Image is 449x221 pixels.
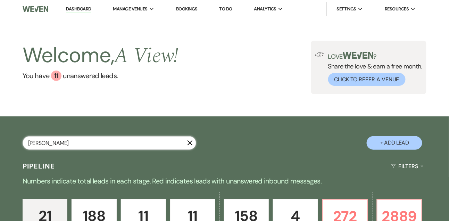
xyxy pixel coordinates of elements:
[23,41,178,71] h2: Welcome,
[385,6,409,13] span: Resources
[113,6,148,13] span: Manage Venues
[23,136,196,150] input: Search by name, event date, email address or phone number
[254,6,276,13] span: Analytics
[324,52,423,86] div: Share the love & earn a free month.
[389,157,426,175] button: Filters
[328,52,423,60] p: Love ?
[115,40,179,72] span: A View !
[23,71,178,81] a: You have 11 unanswered leads.
[337,6,357,13] span: Settings
[23,2,48,16] img: Weven Logo
[315,52,324,57] img: loud-speaker-illustration.svg
[23,161,55,171] h3: Pipeline
[219,6,232,12] a: To Do
[66,6,91,13] a: Dashboard
[176,6,198,12] a: Bookings
[343,52,374,59] img: weven-logo-green.svg
[51,71,61,81] div: 11
[367,136,422,150] button: + Add Lead
[328,73,406,86] button: Click to Refer a Venue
